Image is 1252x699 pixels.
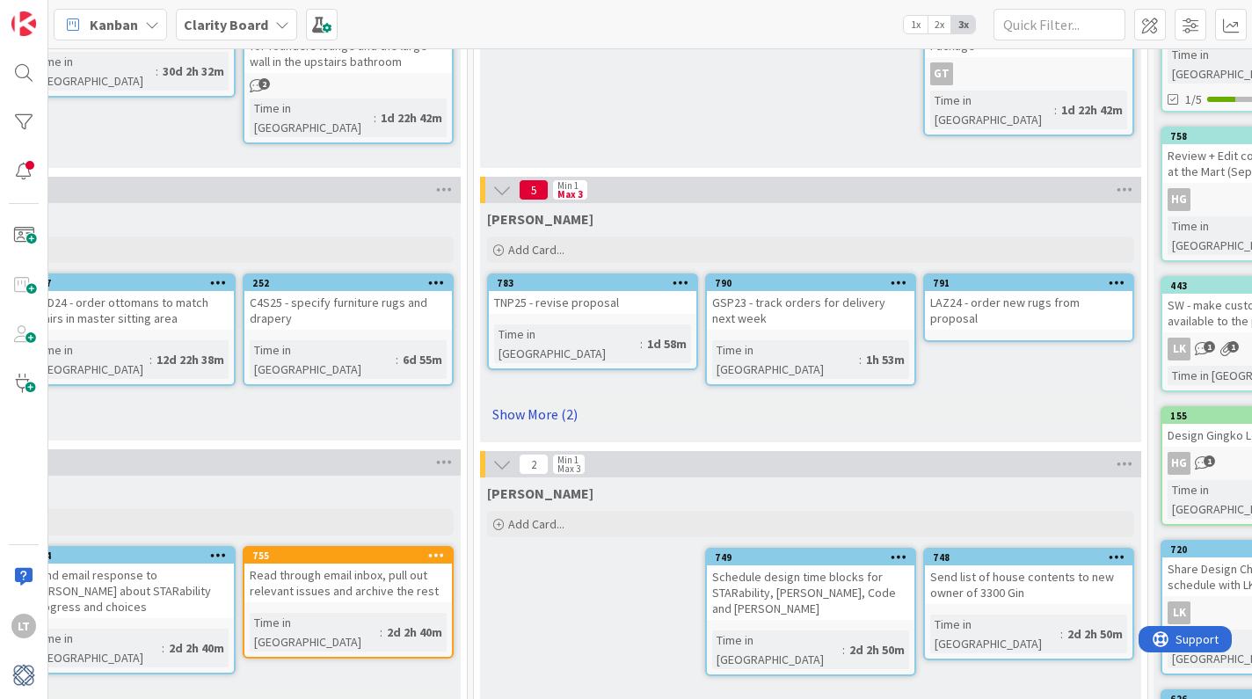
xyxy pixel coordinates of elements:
[26,548,234,564] div: 754
[250,613,380,652] div: Time in [GEOGRAPHIC_DATA]
[925,275,1132,330] div: 791LAZ24 - order new rugs from proposal
[707,550,914,565] div: 749
[32,52,156,91] div: Time in [GEOGRAPHIC_DATA]
[933,551,1132,564] div: 748
[925,565,1132,604] div: Send list of house contents to new owner of 3300 Gin
[374,108,376,127] span: :
[250,340,396,379] div: Time in [GEOGRAPHIC_DATA]
[925,550,1132,565] div: 748
[640,334,643,353] span: :
[158,62,229,81] div: 30d 2h 32m
[1168,452,1190,475] div: HG
[26,564,234,618] div: Send email response to [PERSON_NAME] about STARability progress and choices
[951,16,975,33] span: 3x
[508,242,564,258] span: Add Card...
[930,615,1060,653] div: Time in [GEOGRAPHIC_DATA]
[244,275,452,330] div: 252C4S25 - specify furniture rugs and drapery
[382,623,447,642] div: 2d 2h 40m
[252,550,452,562] div: 755
[162,638,164,658] span: :
[26,548,234,618] div: 754Send email response to [PERSON_NAME] about STARability progress and choices
[1063,624,1127,644] div: 2d 2h 50m
[489,291,696,314] div: TNP25 - revise proposal
[712,340,859,379] div: Time in [GEOGRAPHIC_DATA]
[1168,338,1190,360] div: LK
[1057,100,1127,120] div: 1d 22h 42m
[258,78,270,90] span: 2
[930,91,1054,129] div: Time in [GEOGRAPHIC_DATA]
[557,181,579,190] div: Min 1
[930,62,953,85] div: GT
[149,350,152,369] span: :
[557,455,579,464] div: Min 1
[32,340,149,379] div: Time in [GEOGRAPHIC_DATA]
[90,14,138,35] span: Kanban
[1204,455,1215,467] span: 1
[933,277,1132,289] div: 791
[904,16,928,33] span: 1x
[252,277,452,289] div: 252
[1185,91,1202,109] span: 1/5
[707,275,914,330] div: 790GSP23 - track orders for delivery next week
[925,275,1132,291] div: 791
[862,350,909,369] div: 1h 53m
[376,108,447,127] div: 1d 22h 42m
[156,62,158,81] span: :
[707,275,914,291] div: 790
[925,62,1132,85] div: GT
[557,190,583,199] div: Max 3
[489,275,696,314] div: 783TNP25 - revise proposal
[34,550,234,562] div: 754
[11,11,36,36] img: Visit kanbanzone.com
[1204,341,1215,353] span: 1
[380,623,382,642] span: :
[11,663,36,688] img: avatar
[707,565,914,620] div: Schedule design time blocks for STARability, [PERSON_NAME], Code and [PERSON_NAME]
[508,516,564,532] span: Add Card...
[37,3,80,24] span: Support
[845,640,909,659] div: 2d 2h 50m
[487,210,593,228] span: Lisa T.
[398,350,447,369] div: 6d 55m
[11,614,36,638] div: LT
[859,350,862,369] span: :
[1168,188,1190,211] div: HG
[1054,100,1057,120] span: :
[164,638,229,658] div: 2d 2h 40m
[34,277,234,289] div: 387
[1060,624,1063,644] span: :
[152,350,229,369] div: 12d 22h 38m
[244,548,452,602] div: 755Read through email inbox, pull out relevant issues and archive the rest
[994,9,1125,40] input: Quick Filter...
[707,550,914,620] div: 749Schedule design time blocks for STARability, [PERSON_NAME], Code and [PERSON_NAME]
[1227,341,1239,353] span: 1
[184,16,268,33] b: Clarity Board
[519,179,549,200] span: 5
[715,551,914,564] div: 749
[925,550,1132,604] div: 748Send list of house contents to new owner of 3300 Gin
[707,291,914,330] div: GSP23 - track orders for delivery next week
[1168,601,1190,624] div: LK
[487,400,1134,428] a: Show More (2)
[244,564,452,602] div: Read through email inbox, pull out relevant issues and archive the rest
[643,334,691,353] div: 1d 58m
[928,16,951,33] span: 2x
[244,548,452,564] div: 755
[26,275,234,291] div: 387
[497,277,696,289] div: 783
[842,640,845,659] span: :
[32,629,162,667] div: Time in [GEOGRAPHIC_DATA]
[396,350,398,369] span: :
[487,484,593,502] span: Lisa K.
[494,324,640,363] div: Time in [GEOGRAPHIC_DATA]
[557,464,580,473] div: Max 3
[26,291,234,330] div: COD24 - order ottomans to match chairs in master sitting area
[712,630,842,669] div: Time in [GEOGRAPHIC_DATA]
[26,275,234,330] div: 387COD24 - order ottomans to match chairs in master sitting area
[489,275,696,291] div: 783
[244,291,452,330] div: C4S25 - specify furniture rugs and drapery
[244,275,452,291] div: 252
[250,98,374,137] div: Time in [GEOGRAPHIC_DATA]
[925,291,1132,330] div: LAZ24 - order new rugs from proposal
[519,454,549,475] span: 2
